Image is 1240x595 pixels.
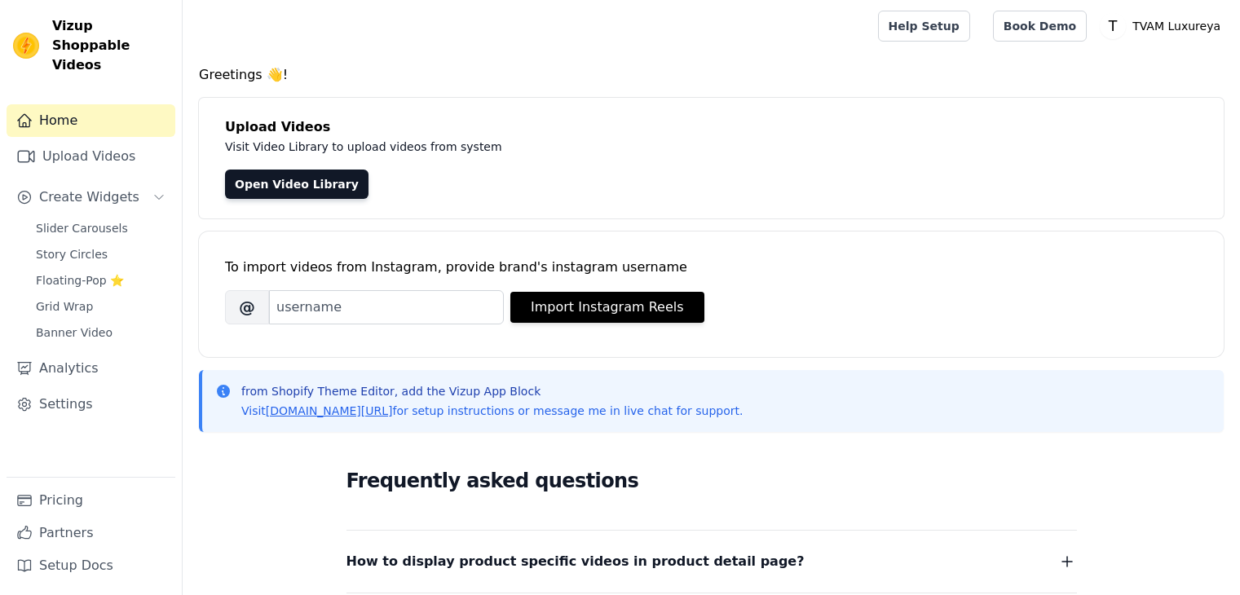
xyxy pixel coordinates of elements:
[36,324,113,341] span: Banner Video
[7,352,175,385] a: Analytics
[346,550,1077,573] button: How to display product specific videos in product detail page?
[1100,11,1227,41] button: T TVAM Luxureya
[225,117,1198,137] h4: Upload Videos
[878,11,970,42] a: Help Setup
[36,298,93,315] span: Grid Wrap
[36,220,128,236] span: Slider Carousels
[199,65,1224,85] h4: Greetings 👋!
[225,170,368,199] a: Open Video Library
[39,187,139,207] span: Create Widgets
[241,403,743,419] p: Visit for setup instructions or message me in live chat for support.
[36,246,108,262] span: Story Circles
[225,290,269,324] span: @
[993,11,1087,42] a: Book Demo
[26,217,175,240] a: Slider Carousels
[346,550,805,573] span: How to display product specific videos in product detail page?
[7,140,175,173] a: Upload Videos
[36,272,124,289] span: Floating-Pop ⭐
[7,181,175,214] button: Create Widgets
[225,137,955,156] p: Visit Video Library to upload videos from system
[1108,18,1118,34] text: T
[7,517,175,549] a: Partners
[266,404,393,417] a: [DOMAIN_NAME][URL]
[510,292,704,323] button: Import Instagram Reels
[1126,11,1227,41] p: TVAM Luxureya
[7,388,175,421] a: Settings
[241,383,743,399] p: from Shopify Theme Editor, add the Vizup App Block
[26,269,175,292] a: Floating-Pop ⭐
[7,104,175,137] a: Home
[13,33,39,59] img: Vizup
[26,321,175,344] a: Banner Video
[346,465,1077,497] h2: Frequently asked questions
[269,290,504,324] input: username
[7,549,175,582] a: Setup Docs
[52,16,169,75] span: Vizup Shoppable Videos
[26,295,175,318] a: Grid Wrap
[225,258,1198,277] div: To import videos from Instagram, provide brand's instagram username
[7,484,175,517] a: Pricing
[26,243,175,266] a: Story Circles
